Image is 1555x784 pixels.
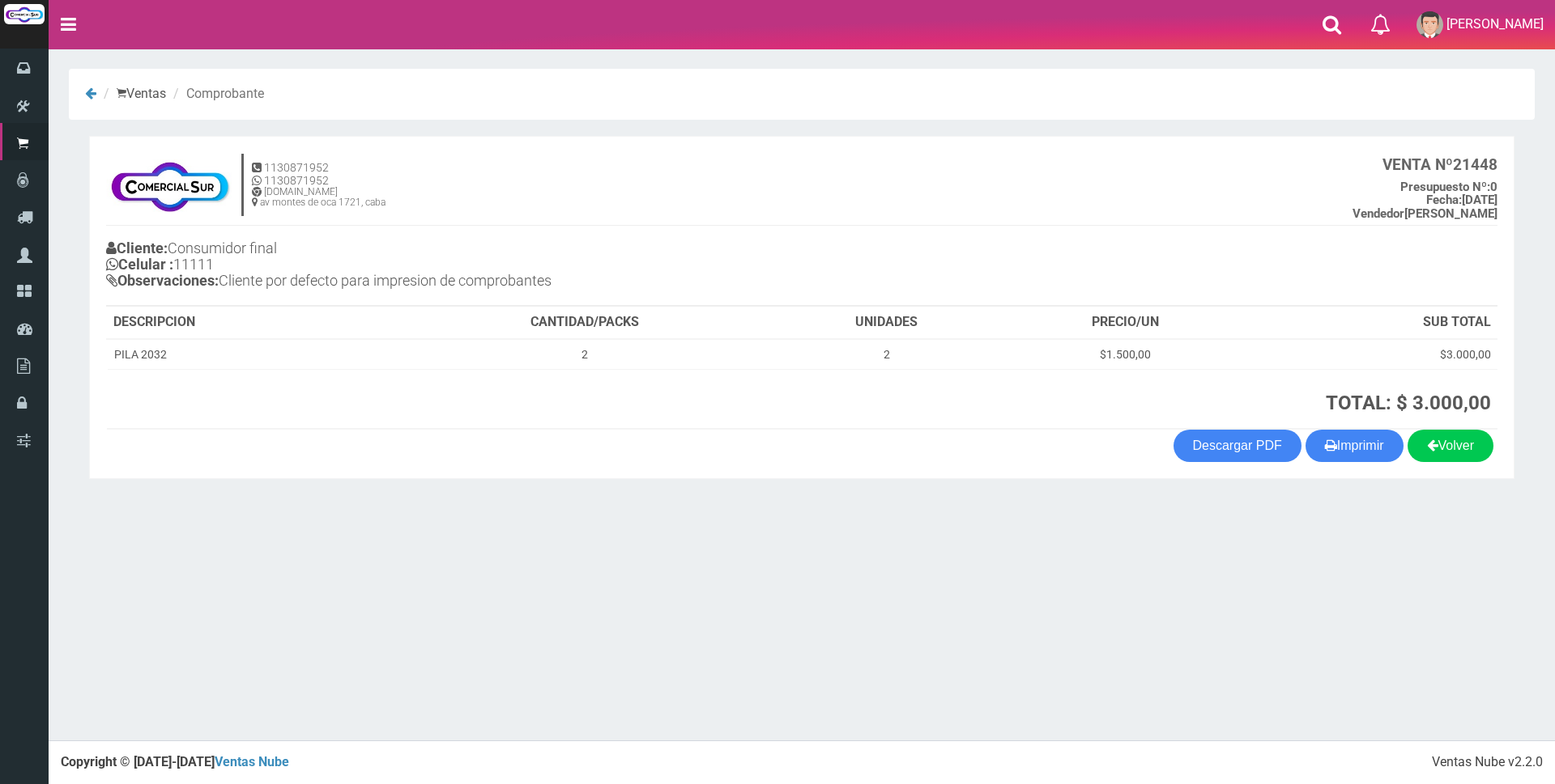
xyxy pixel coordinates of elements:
b: Cliente: [106,239,168,256]
th: DESCRIPCION [107,307,398,339]
strong: Copyright © [DATE]-[DATE] [61,754,289,769]
b: [PERSON_NAME] [1353,206,1497,221]
h4: Consumidor final 11111 Cliente por defecto para impresion de comprobantes [106,236,802,296]
h5: 1130871952 1130871952 [252,162,386,187]
strong: Presupuesto Nº: [1400,180,1490,194]
img: f695dc5f3a855ddc19300c990e0c55a2.jpg [106,153,233,218]
b: 21448 [1382,155,1497,174]
strong: Vendedor [1353,206,1404,221]
a: Volver [1408,430,1493,462]
th: CANTIDAD/PACKS [398,307,771,339]
b: [DATE] [1426,193,1497,207]
a: Descargar PDF [1174,430,1302,462]
h6: [DOMAIN_NAME] av montes de oca 1721, caba [252,187,386,208]
strong: VENTA Nº [1382,155,1453,174]
img: User Image [1417,11,1443,38]
button: Imprimir [1306,430,1404,462]
td: PILA 2032 [107,339,398,370]
td: $3.000,00 [1249,339,1497,370]
th: UNIDADES [771,307,1003,339]
img: Logo grande [4,4,45,24]
td: 2 [771,339,1003,370]
li: Comprobante [169,85,264,104]
div: Ventas Nube v2.2.0 [1432,753,1543,772]
strong: Fecha: [1426,193,1462,207]
span: [PERSON_NAME] [1446,16,1544,32]
b: 0 [1400,180,1497,194]
b: Celular : [106,256,173,273]
th: PRECIO/UN [1003,307,1249,339]
strong: TOTAL: $ 3.000,00 [1326,392,1491,414]
li: Ventas [100,85,166,104]
a: Ventas Nube [215,754,289,769]
td: 2 [398,339,771,370]
td: $1.500,00 [1003,339,1249,370]
th: SUB TOTAL [1249,307,1497,339]
b: Observaciones: [106,272,219,289]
